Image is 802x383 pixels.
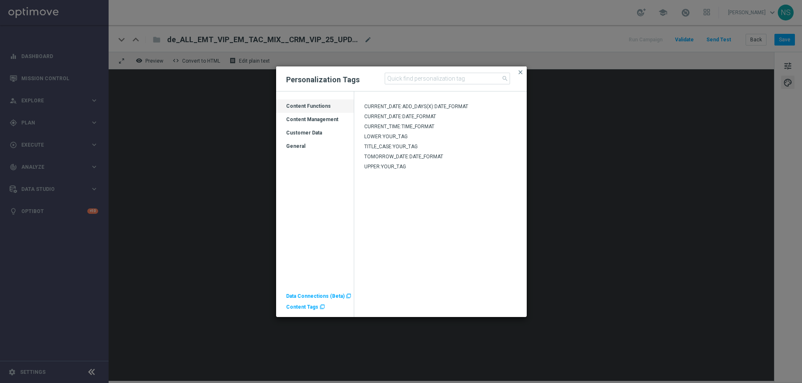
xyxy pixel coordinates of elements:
span:  [320,304,325,309]
span:  [346,294,351,299]
span: Data Connections (Beta) [286,293,345,299]
span: CURRENT_TIME:TIME_FORMAT [364,124,434,129]
div: Press SPACE to select this row. [354,152,527,162]
h2: Personalization Tags [286,75,360,85]
div: Press SPACE to select this row. [276,140,354,153]
span: close [517,69,524,76]
span: TITLE_CASE:YOUR_TAG [364,144,418,150]
input: Quick find personalization tag [385,73,510,84]
div: Press SPACE to select this row. [354,162,527,172]
span: CURRENT_DATE:ADD_DAYS(X):DATE_FORMAT [364,104,468,109]
div: Press SPACE to select this row. [354,102,527,112]
div: Content Management [276,116,354,129]
span: CURRENT_DATE:DATE_FORMAT [364,114,436,119]
div: Press SPACE to select this row. [354,142,527,152]
span: TOMORROW_DATE:DATE_FORMAT [364,154,443,160]
div: Content Functions [276,103,354,116]
div: Press SPACE to select this row. [354,132,527,142]
div: Press SPACE to deselect this row. [276,99,354,113]
span: search [502,75,508,82]
div: General [276,143,354,156]
span: Content Tags [286,304,318,310]
div: Press SPACE to select this row. [354,112,527,122]
div: Press SPACE to select this row. [276,113,354,126]
span: LOWER:YOUR_TAG [364,134,408,140]
span: UPPER:YOUR_TAG [364,164,406,170]
div: Press SPACE to select this row. [354,122,527,132]
div: Customer Data [276,129,354,143]
div: Press SPACE to select this row. [276,126,354,140]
